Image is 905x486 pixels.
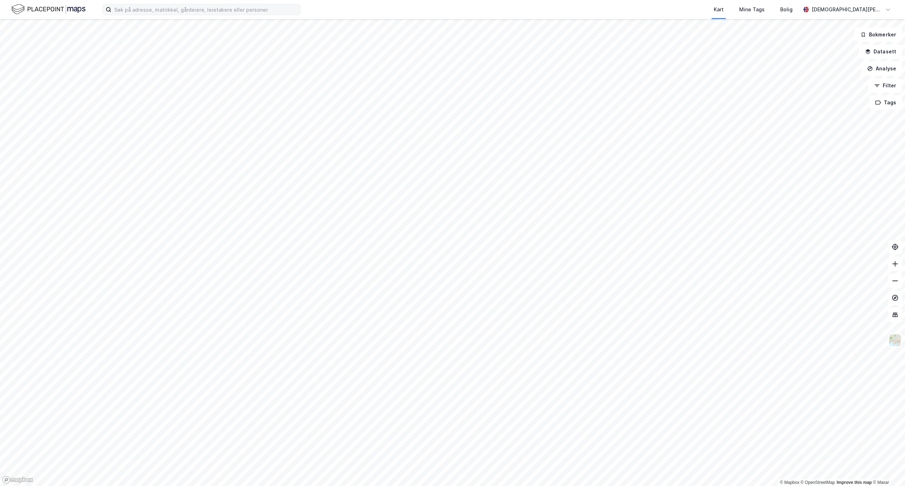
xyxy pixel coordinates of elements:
[812,5,882,14] div: [DEMOGRAPHIC_DATA][PERSON_NAME]
[837,480,872,485] a: Improve this map
[780,480,799,485] a: Mapbox
[2,476,33,484] a: Mapbox homepage
[888,334,902,347] img: Z
[870,452,905,486] iframe: Chat Widget
[861,62,902,76] button: Analyse
[111,4,300,15] input: Søk på adresse, matrikkel, gårdeiere, leietakere eller personer
[801,480,835,485] a: OpenStreetMap
[859,45,902,59] button: Datasett
[714,5,724,14] div: Kart
[780,5,793,14] div: Bolig
[870,452,905,486] div: Kontrollprogram for chat
[869,96,902,110] button: Tags
[854,28,902,42] button: Bokmerker
[11,3,86,16] img: logo.f888ab2527a4732fd821a326f86c7f29.svg
[739,5,765,14] div: Mine Tags
[868,79,902,93] button: Filter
